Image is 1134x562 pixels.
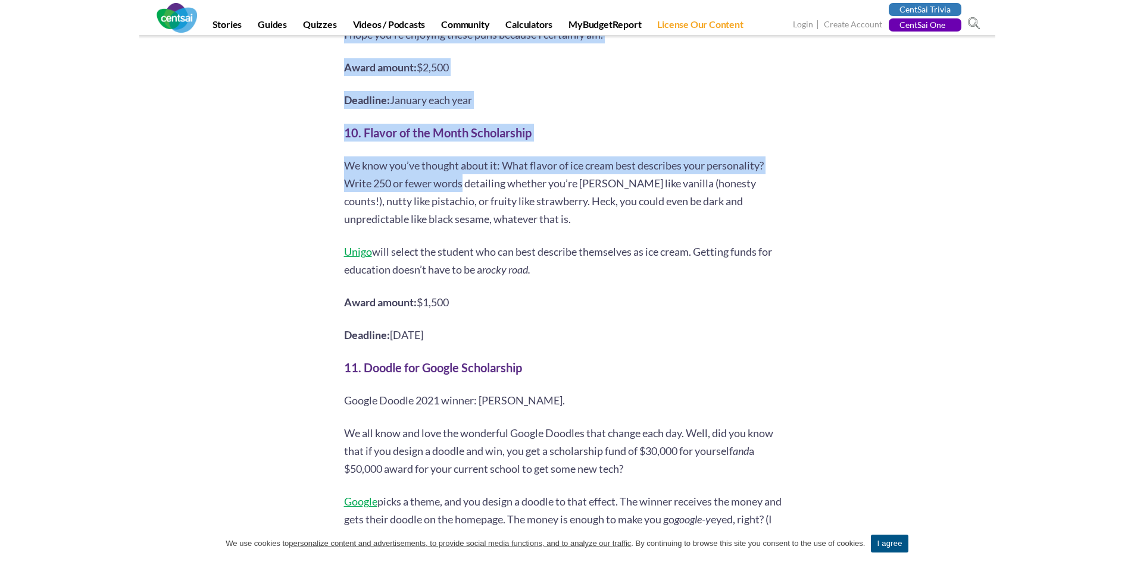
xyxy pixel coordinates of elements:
[344,125,532,140] b: 10. Flavor of the Month Scholarship
[871,535,908,552] a: I agree
[889,3,961,16] a: CentSai Trivia
[344,245,372,258] a: Unigo
[498,18,560,35] a: Calculators
[344,61,417,74] b: Award amount:
[296,18,344,35] a: Quizzes
[434,18,496,35] a: Community
[344,360,522,375] b: 11. Doodle for Google Scholarship
[344,495,782,526] span: picks a theme, and you design a doodle to that effect. The winner receives the money and gets the...
[815,18,822,32] span: |
[390,328,423,341] span: [DATE]
[226,538,865,550] span: We use cookies to . By continuing to browse this site you consent to the use of cookies.
[889,18,961,32] a: CentSai One
[344,159,764,225] span: We know you’ve thought about it: What flavor of ice cream best describes your personality? Write ...
[251,18,294,35] a: Guides
[344,394,565,407] span: Google Doodle 2021 winner: [PERSON_NAME].
[344,328,390,341] b: Deadline:
[344,296,417,309] b: Award amount:
[482,263,530,276] span: rocky road.
[1113,538,1125,550] a: I agree
[650,18,750,35] a: License Our Content
[157,3,197,33] img: CentSai
[344,426,773,457] span: We all know and love the wonderful Google Doodles that change each day. Well, did you know that i...
[344,93,390,106] b: Deadline:
[793,19,813,32] a: Login
[733,444,749,457] span: and
[824,19,882,32] a: Create Account
[417,296,449,309] span: $1,500
[205,18,249,35] a: Stories
[390,93,472,106] span: January each year
[344,245,772,276] span: will select the student who can best describe themselves as ice cream. Getting funds for educatio...
[417,61,449,74] span: $2,500
[674,513,711,526] span: google-y
[561,18,648,35] a: MyBudgetReport
[344,495,377,508] a: Google
[346,18,433,35] a: Videos / Podcasts
[289,539,631,548] u: personalize content and advertisements, to provide social media functions, and to analyze our tra...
